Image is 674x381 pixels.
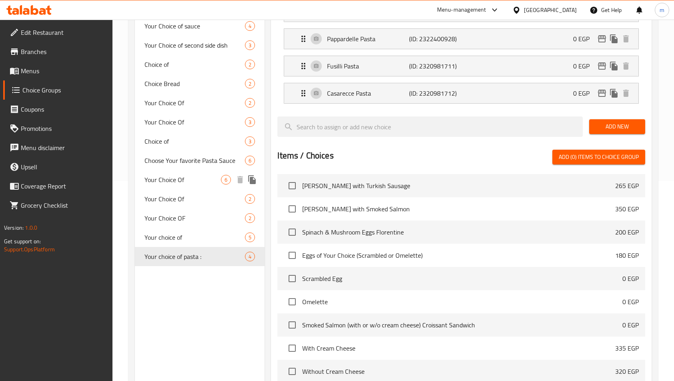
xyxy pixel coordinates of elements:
div: Choices [245,117,255,127]
span: [PERSON_NAME] with Smoked Salmon [302,204,615,214]
a: Coverage Report [3,176,112,196]
span: Add (0) items to choice group [559,152,639,162]
a: Support.OpsPlatform [4,244,55,255]
span: With Cream Cheese [302,343,615,353]
span: 2 [245,215,255,222]
div: Your Choice Of2 [135,189,265,209]
button: edit [596,60,608,72]
p: 200 EGP [615,227,639,237]
span: Choice of [144,136,245,146]
span: Edit Restaurant [21,28,106,37]
div: Your choice of5 [135,228,265,247]
span: Choice Bread [144,79,245,88]
div: Choice of2 [135,55,265,74]
span: 3 [245,42,255,49]
span: Coupons [21,104,106,114]
span: Select choice [284,340,301,357]
div: Your choice of pasta :4 [135,247,265,266]
span: 2 [245,80,255,88]
span: 3 [245,138,255,145]
span: 4 [245,22,255,30]
div: Your Choice OF2 [135,209,265,228]
div: Choices [245,194,255,204]
input: search [277,116,583,137]
button: delete [234,174,246,186]
button: Add New [589,119,645,134]
span: Branches [21,47,106,56]
div: Choices [245,79,255,88]
a: Promotions [3,119,112,138]
span: Scrambled Egg [302,274,622,283]
p: 350 EGP [615,204,639,214]
div: Choice Bread2 [135,74,265,93]
p: 0 EGP [573,88,596,98]
span: Choice of [144,60,245,69]
a: Upsell [3,157,112,176]
span: 2 [245,61,255,68]
span: Your Choice Of [144,175,221,184]
span: Your choice of [144,233,245,242]
p: 0 EGP [622,274,639,283]
div: Choices [245,136,255,146]
span: Menu disclaimer [21,143,106,152]
p: 0 EGP [573,61,596,71]
li: Expand [277,52,645,80]
div: Choices [245,98,255,108]
button: delete [620,33,632,45]
span: Select choice [284,293,301,310]
div: Choice of3 [135,132,265,151]
span: Grocery Checklist [21,201,106,210]
span: Select choice [284,317,301,333]
div: Choices [245,60,255,69]
span: Choose Your favorite Pasta Sauce [144,156,245,165]
div: Expand [284,29,638,49]
div: Menu-management [437,5,486,15]
span: Your Choice Of [144,117,245,127]
p: Fusilli Pasta [327,61,409,71]
p: 180 EGP [615,251,639,260]
button: duplicate [246,174,258,186]
div: Your Choice Of3 [135,112,265,132]
span: [PERSON_NAME] with Turkish Sausage [302,181,615,190]
a: Branches [3,42,112,61]
span: 3 [245,118,255,126]
div: Your Choice Of2 [135,93,265,112]
p: 335 EGP [615,343,639,353]
span: Menus [21,66,106,76]
span: Eggs of Your Choice (Scrambled or Omelette) [302,251,615,260]
p: (ID: 2322400928) [409,34,464,44]
div: Choices [245,40,255,50]
a: Choice Groups [3,80,112,100]
div: Your Choice Of6deleteduplicate [135,170,265,189]
button: edit [596,33,608,45]
span: Smoked Salmon (with or w/o cream cheese) Croissant Sandwich [302,320,622,330]
span: 1.0.0 [25,223,37,233]
span: Your Choice Of [144,98,245,108]
span: Promotions [21,124,106,133]
span: Without Cream Cheese [302,367,615,376]
button: duplicate [608,60,620,72]
div: Choose Your favorite Pasta Sauce6 [135,151,265,170]
p: 265 EGP [615,181,639,190]
span: Select choice [284,201,301,217]
span: 2 [245,195,255,203]
span: Your Choice OF [144,213,245,223]
a: Edit Restaurant [3,23,112,42]
h2: Items / Choices [277,150,333,162]
p: 0 EGP [573,34,596,44]
div: Your Choice of sauce4 [135,16,265,36]
span: Spinach & Mushroom Eggs Florentine [302,227,615,237]
div: Choices [245,21,255,31]
li: Expand [277,80,645,107]
a: Menu disclaimer [3,138,112,157]
button: delete [620,87,632,99]
p: Pappardelle Pasta [327,34,409,44]
button: edit [596,87,608,99]
button: Add (0) items to choice group [552,150,645,164]
span: Your choice of pasta : [144,252,245,261]
p: (ID: 2320981712) [409,88,464,98]
span: Choice Groups [22,85,106,95]
p: Casarecce Pasta [327,88,409,98]
span: 5 [245,234,255,241]
li: Expand [277,25,645,52]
